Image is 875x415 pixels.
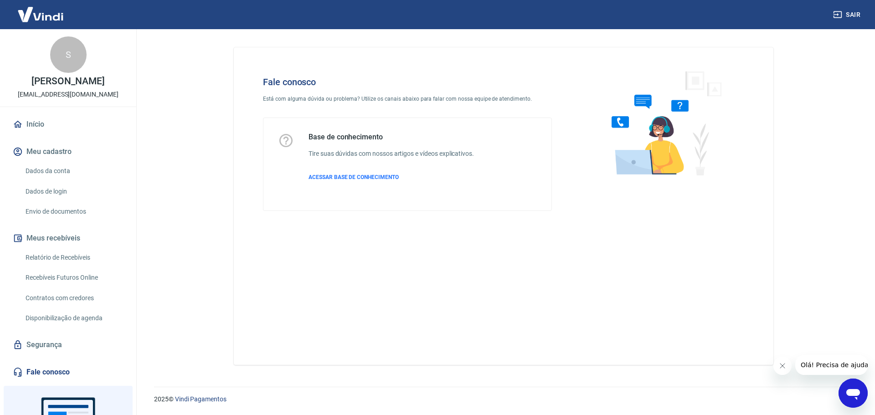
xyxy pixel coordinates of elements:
[831,6,864,23] button: Sair
[593,62,732,184] img: Fale conosco
[154,395,853,404] p: 2025 ©
[11,114,125,134] a: Início
[839,379,868,408] iframe: Botão para abrir a janela de mensagens
[795,355,868,375] iframe: Mensagem da empresa
[11,228,125,248] button: Meus recebíveis
[11,142,125,162] button: Meu cadastro
[309,173,474,181] a: ACESSAR BASE DE CONHECIMENTO
[11,0,70,28] img: Vindi
[309,174,399,180] span: ACESSAR BASE DE CONHECIMENTO
[31,77,104,86] p: [PERSON_NAME]
[22,268,125,287] a: Recebíveis Futuros Online
[175,395,226,403] a: Vindi Pagamentos
[11,335,125,355] a: Segurança
[263,95,552,103] p: Está com alguma dúvida ou problema? Utilize os canais abaixo para falar com nossa equipe de atend...
[263,77,552,87] h4: Fale conosco
[22,248,125,267] a: Relatório de Recebíveis
[773,357,792,375] iframe: Fechar mensagem
[22,309,125,328] a: Disponibilização de agenda
[22,289,125,307] a: Contratos com credores
[5,6,77,14] span: Olá! Precisa de ajuda?
[309,133,474,142] h5: Base de conhecimento
[309,149,474,159] h6: Tire suas dúvidas com nossos artigos e vídeos explicativos.
[50,36,87,73] div: S
[22,162,125,180] a: Dados da conta
[22,202,125,221] a: Envio de documentos
[18,90,118,99] p: [EMAIL_ADDRESS][DOMAIN_NAME]
[11,362,125,382] a: Fale conosco
[22,182,125,201] a: Dados de login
